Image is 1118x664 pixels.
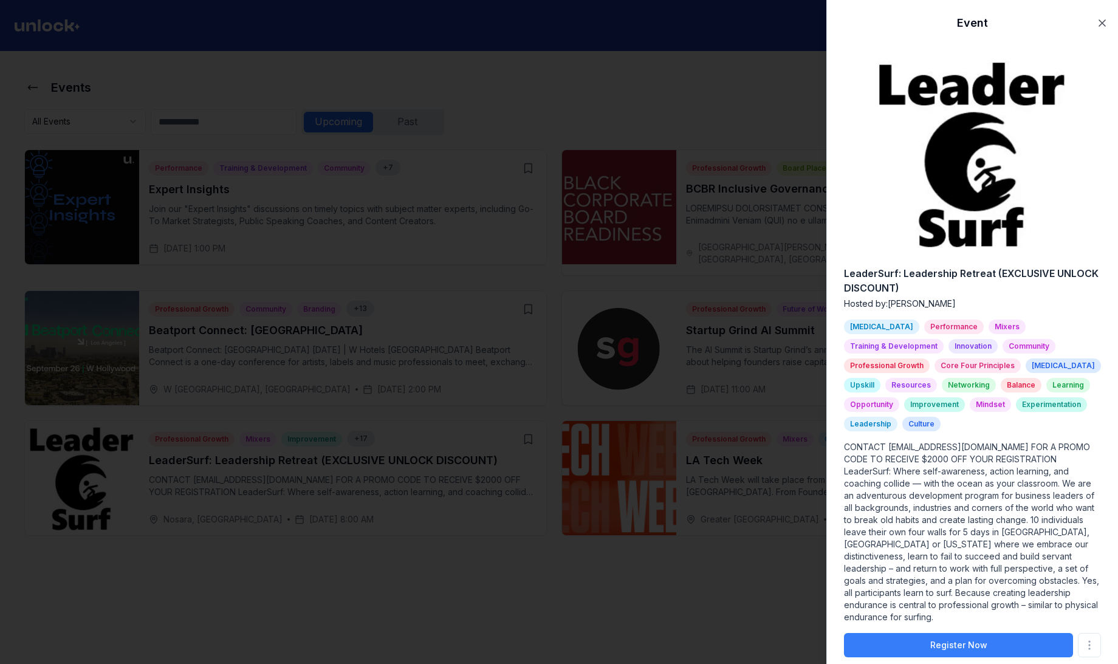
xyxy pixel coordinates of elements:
div: Improvement [904,397,965,412]
div: Opportunity [844,397,899,412]
div: Core Four Principles [935,358,1021,373]
div: Experimentation [1016,397,1087,412]
div: Community [1003,339,1055,354]
img: Event audience [869,51,1075,256]
p: CONTACT [EMAIL_ADDRESS][DOMAIN_NAME] FOR A PROMO CODE TO RECEIVE $2000 OFF YOUR REGISTRATION Lead... [844,441,1101,623]
button: Register Now [844,633,1073,657]
p: Hosted by: [PERSON_NAME] [844,298,1101,310]
div: [MEDICAL_DATA] [1026,358,1101,373]
div: Upskill [844,378,880,392]
div: Balance [1001,378,1041,392]
h2: LeaderSurf: Leadership Retreat (EXCLUSIVE UNLOCK DISCOUNT) [844,266,1101,295]
div: Resources [885,378,937,392]
div: Learning [1046,378,1090,392]
div: Training & Development [844,339,944,354]
h2: Event [842,15,1103,32]
div: Culture [902,417,941,431]
div: Mindset [970,397,1011,412]
div: Mixers [989,320,1026,334]
div: Leadership [844,417,897,431]
div: Innovation [948,339,998,354]
div: Performance [924,320,984,334]
div: [MEDICAL_DATA] [844,320,919,334]
div: Networking [942,378,996,392]
div: Professional Growth [844,358,930,373]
